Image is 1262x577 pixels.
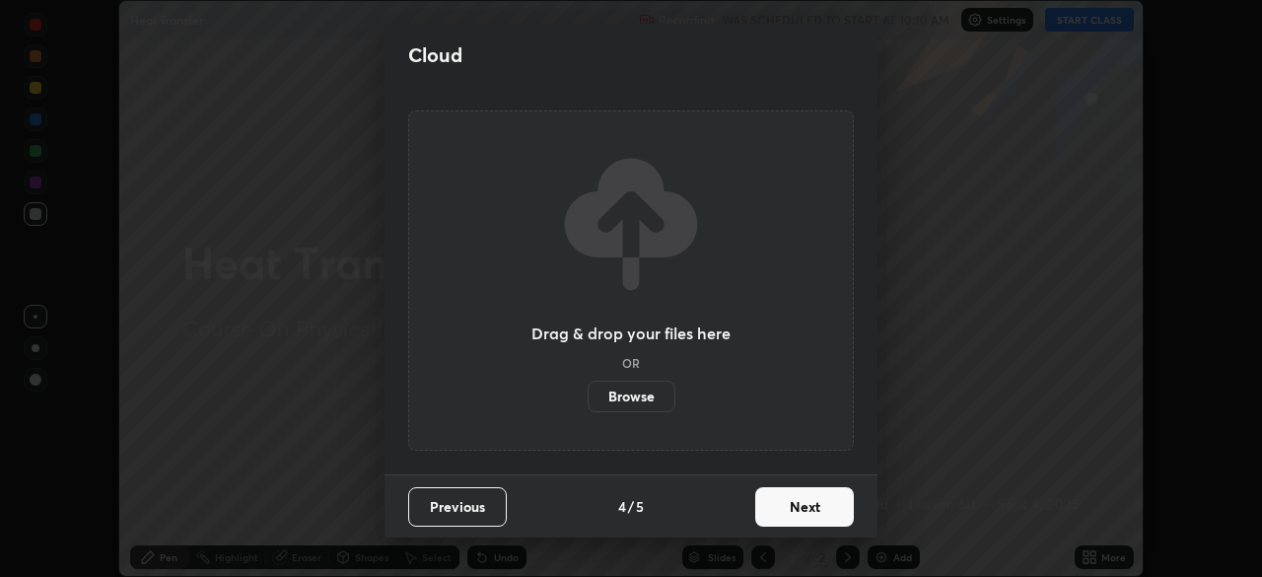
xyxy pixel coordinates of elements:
[618,496,626,517] h4: 4
[636,496,644,517] h4: 5
[408,487,507,527] button: Previous
[622,357,640,369] h5: OR
[408,42,462,68] h2: Cloud
[531,325,731,341] h3: Drag & drop your files here
[755,487,854,527] button: Next
[628,496,634,517] h4: /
